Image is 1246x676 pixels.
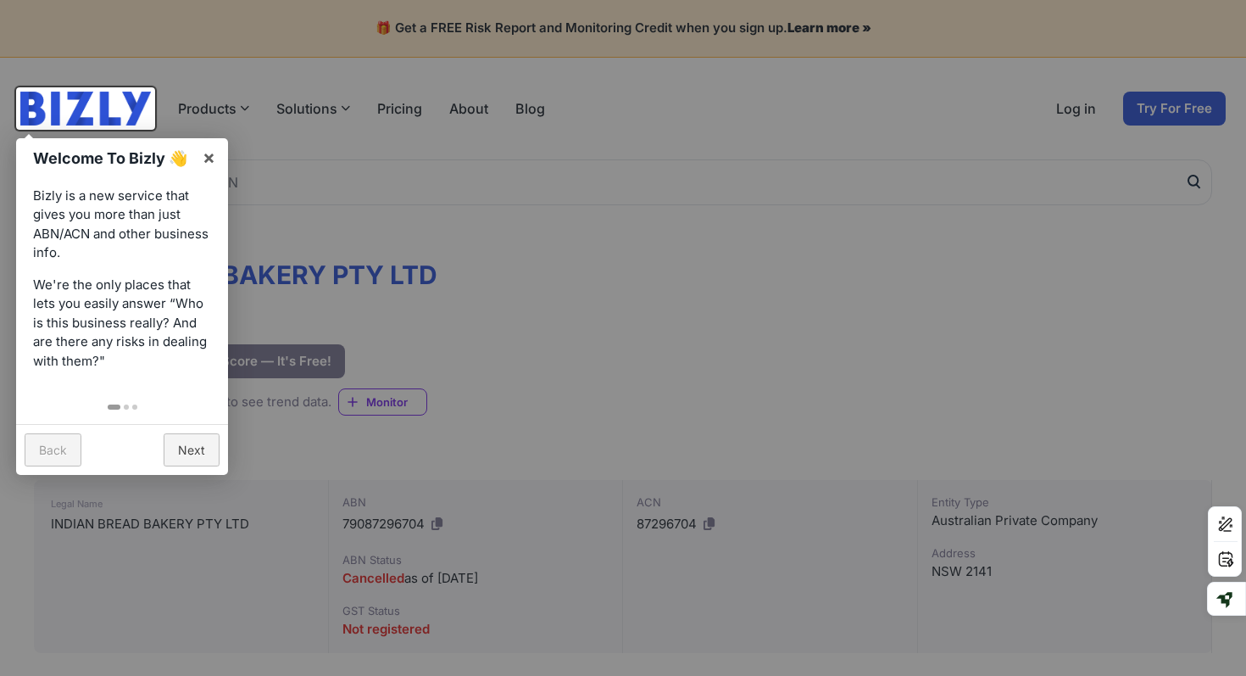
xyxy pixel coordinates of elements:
[164,433,220,466] a: Next
[33,276,211,372] p: We're the only places that lets you easily answer “Who is this business really? And are there any...
[33,147,193,170] h1: Welcome To Bizly 👋
[25,433,81,466] a: Back
[33,187,211,263] p: Bizly is a new service that gives you more than just ABN/ACN and other business info.
[190,138,228,176] a: ×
